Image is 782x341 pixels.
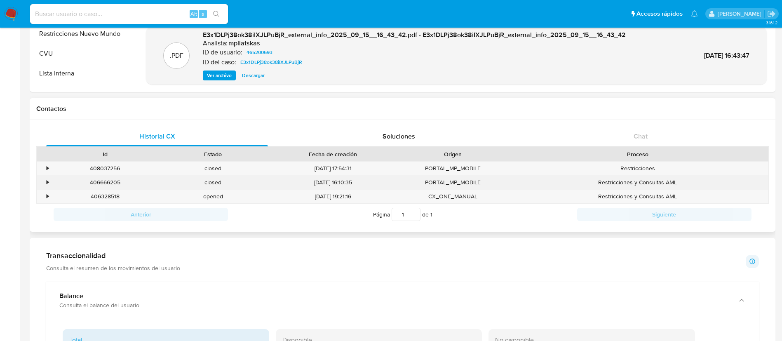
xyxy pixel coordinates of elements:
[430,210,432,219] span: 1
[203,30,626,40] span: E3x1DLPj38ok38iIXJLPuBjR_external_info_2025_09_15__16_43_42.pdf - E3x1DLPj38ok38iIXJLPuBjR_extern...
[159,176,267,189] div: closed
[405,150,501,158] div: Origen
[190,10,197,18] span: Alt
[718,10,764,18] p: micaela.pliatskas@mercadolibre.com
[373,208,432,221] span: Página de
[240,57,302,67] span: E3x1DLPj38ok38iIXJLPuBjR
[54,208,228,221] button: Anterior
[51,162,159,175] div: 408037256
[203,39,228,47] p: Analista:
[139,132,175,141] span: Historial CX
[203,58,236,66] p: ID del caso:
[383,132,415,141] span: Soluciones
[203,48,242,56] p: ID de usuario:
[704,51,749,60] span: [DATE] 16:43:47
[399,190,507,203] div: CX_ONE_MANUAL
[159,190,267,203] div: opened
[32,44,135,63] button: CVU
[507,162,768,175] div: Restricciones
[267,190,399,203] div: [DATE] 19:21:16
[57,150,153,158] div: Id
[507,176,768,189] div: Restricciones y Consultas AML
[207,71,232,80] span: Ver archivo
[237,57,305,67] a: E3x1DLPj38ok38iIXJLPuBjR
[247,47,272,57] span: 465200693
[767,9,776,18] a: Salir
[47,193,49,200] div: •
[32,24,135,44] button: Restricciones Nuevo Mundo
[766,19,778,26] span: 3.161.2
[634,132,648,141] span: Chat
[47,179,49,186] div: •
[691,10,698,17] a: Notificaciones
[36,105,769,113] h1: Contactos
[32,83,135,103] button: Anticipos de dinero
[577,208,751,221] button: Siguiente
[203,71,236,80] button: Ver archivo
[507,190,768,203] div: Restricciones y Consultas AML
[159,162,267,175] div: closed
[51,176,159,189] div: 406666205
[242,71,265,80] span: Descargar
[399,162,507,175] div: PORTAL_MP_MOBILE
[47,165,49,172] div: •
[399,176,507,189] div: PORTAL_MP_MOBILE
[202,10,204,18] span: s
[267,176,399,189] div: [DATE] 16:10:35
[30,9,228,19] input: Buscar usuario o caso...
[51,190,159,203] div: 406328518
[243,47,276,57] a: 465200693
[208,8,225,20] button: search-icon
[32,63,135,83] button: Lista Interna
[165,150,261,158] div: Estado
[267,162,399,175] div: [DATE] 17:54:31
[170,51,183,60] p: .PDF
[228,39,260,47] h6: mpliatskas
[513,150,763,158] div: Proceso
[636,9,683,18] span: Accesos rápidos
[273,150,393,158] div: Fecha de creación
[238,71,269,80] button: Descargar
